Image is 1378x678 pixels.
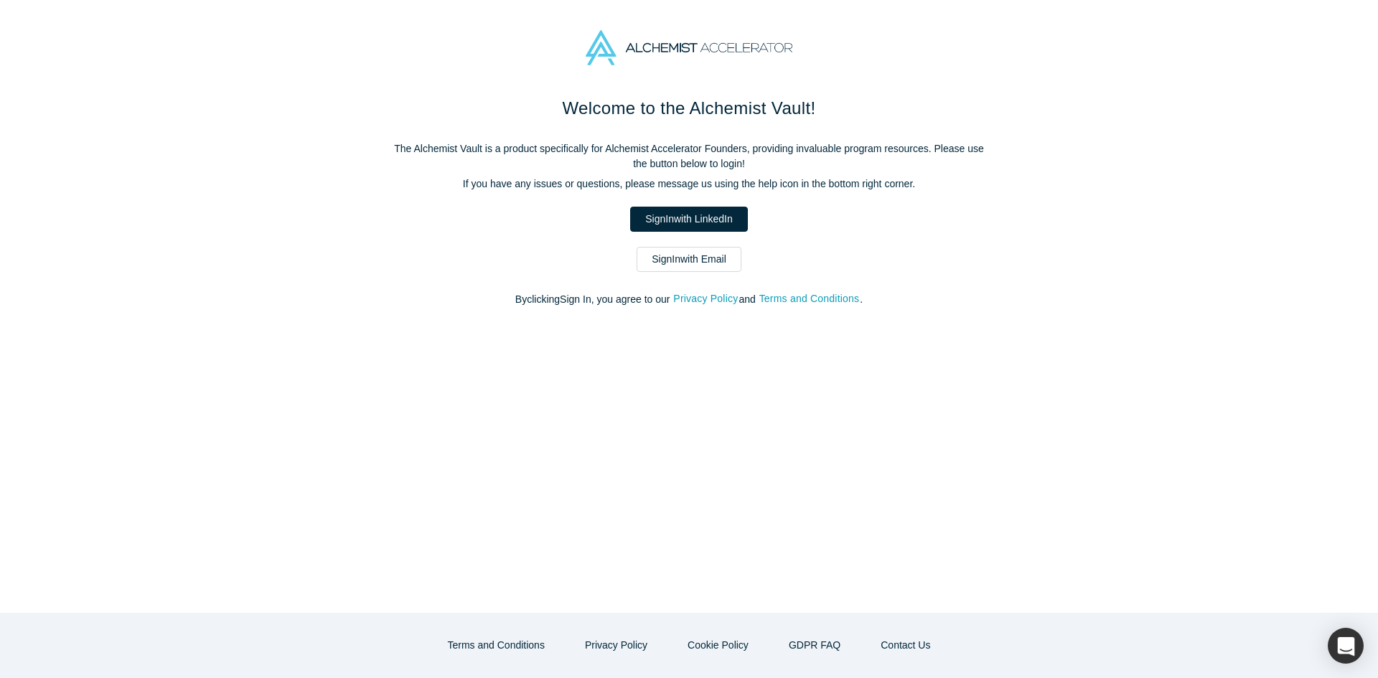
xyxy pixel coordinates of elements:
p: The Alchemist Vault is a product specifically for Alchemist Accelerator Founders, providing inval... [388,141,990,171]
img: Alchemist Accelerator Logo [586,30,792,65]
button: Privacy Policy [570,633,662,658]
p: If you have any issues or questions, please message us using the help icon in the bottom right co... [388,176,990,192]
button: Terms and Conditions [759,291,861,307]
button: Privacy Policy [672,291,739,307]
button: Contact Us [866,633,945,658]
p: By clicking Sign In , you agree to our and . [388,292,990,307]
h1: Welcome to the Alchemist Vault! [388,95,990,121]
a: GDPR FAQ [774,633,856,658]
a: SignInwith Email [637,247,741,272]
button: Terms and Conditions [433,633,560,658]
button: Cookie Policy [672,633,764,658]
a: SignInwith LinkedIn [630,207,747,232]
